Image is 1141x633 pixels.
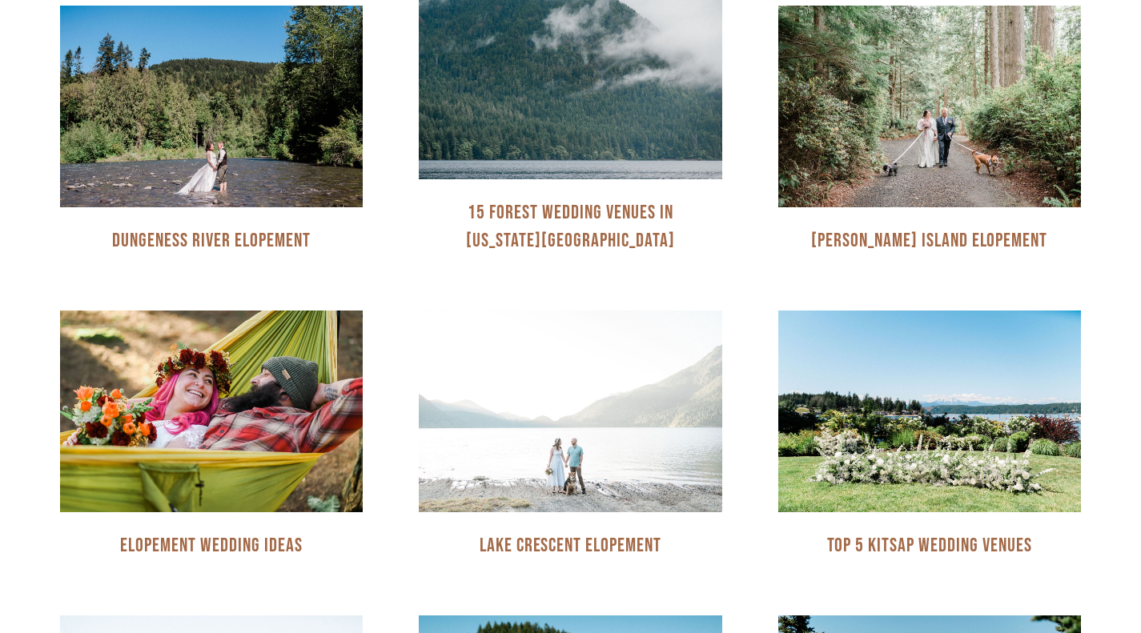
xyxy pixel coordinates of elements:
h3: Lake Crescent Elopement [480,532,661,559]
h3: Elopement Wedding Ideas [120,532,302,559]
a: Brides standing in running river during elopement. Photo by Sequim elopement photographer. Dungen... [60,6,363,254]
h3: Top 5 Kitsap Wedding Venues [827,532,1032,559]
a: Bride and groom with flowers relaxing in hammock. Elopement Wedding Ideas [60,310,363,559]
h3: 15 Forest Wedding Venues in [US_STATE][GEOGRAPHIC_DATA] [431,199,709,254]
a: Alderbrook Resort and Spa wedding ceremony space. Photo by Pine + Vow Top 5 Kitsap Wedding Venues [778,310,1081,559]
a: Lake Crescent Elopement Photography Lake Crescent Elopement [419,310,721,559]
h3: Dungeness River Elopement [112,227,310,254]
a: bride and groom walking their dogs on Harstine Island. Photo by Pine + Vow [PERSON_NAME] Island E... [778,6,1081,254]
h3: [PERSON_NAME] Island Elopement [811,227,1047,254]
